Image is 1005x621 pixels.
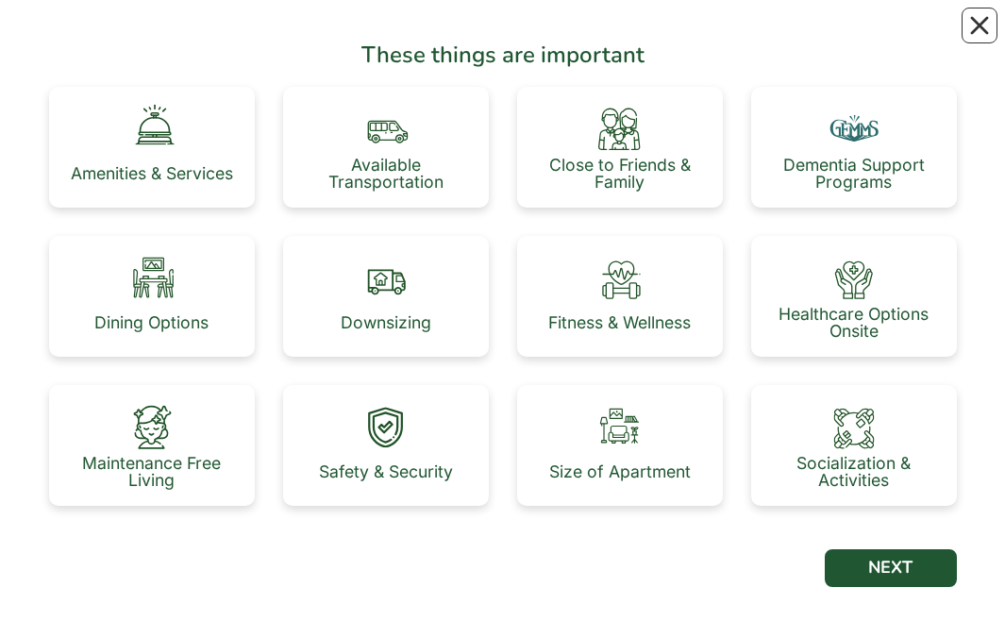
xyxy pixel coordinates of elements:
div: Dementia Support Programs [766,157,942,190]
img: 5e03fcc4-bfa0-4854-afe7-eaddeaf8081a.svg [828,400,880,453]
div: Safety & Security [319,463,453,480]
img: aebdb0da-0c71-440f-8a43-4e7a541676b3.svg [594,102,646,155]
div: These things are important [49,38,957,72]
img: b0e64b87-41f2-4279-b7dc-1b481f160818.svg [360,400,412,453]
div: Socialization & Activities [766,455,942,488]
div: Fitness & Wellness [548,314,691,331]
div: Downsizing [341,314,431,331]
img: da96b59e-7b3b-415c-983b-a14a9aa89905.svg [126,400,178,453]
div: Dining Options [94,314,209,331]
img: 997e7c57-9c8c-4e1a-93e1-ad3de92c0498.svg [594,251,646,304]
img: 61873d3b-b7ef-4ddc-9b1b-3424adbe3030.svg [126,251,178,304]
div: Size of Apartment [549,463,691,480]
div: Available Transportation [298,157,474,190]
button: Close [962,8,997,43]
img: d3012c89-33e9-49aa-af25-4b3849982193.svg [828,102,880,155]
img: 096a1df1-c00e-48d8-a73b-ab1398ac4dde.svg [594,400,646,453]
div: Maintenance Free Living [64,455,240,488]
img: 687e940b-fdc9-411c-95e6-935c99eee26e.svg [828,251,880,304]
button: NEXT [825,549,957,587]
div: Healthcare Options Onsite [766,306,942,339]
img: fcb86041-1506-4812-9fd0-35557cfd138c.svg [360,251,412,304]
div: Close to Friends & Family [532,157,708,190]
img: 66e70409-1965-4b7b-9b56-39e618a2f8a0.svg [126,102,178,155]
div: Amenities & Services [71,165,233,182]
img: b2dacd49-cf7f-44e0-8be8-4639a13493a2.svg [360,102,412,155]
